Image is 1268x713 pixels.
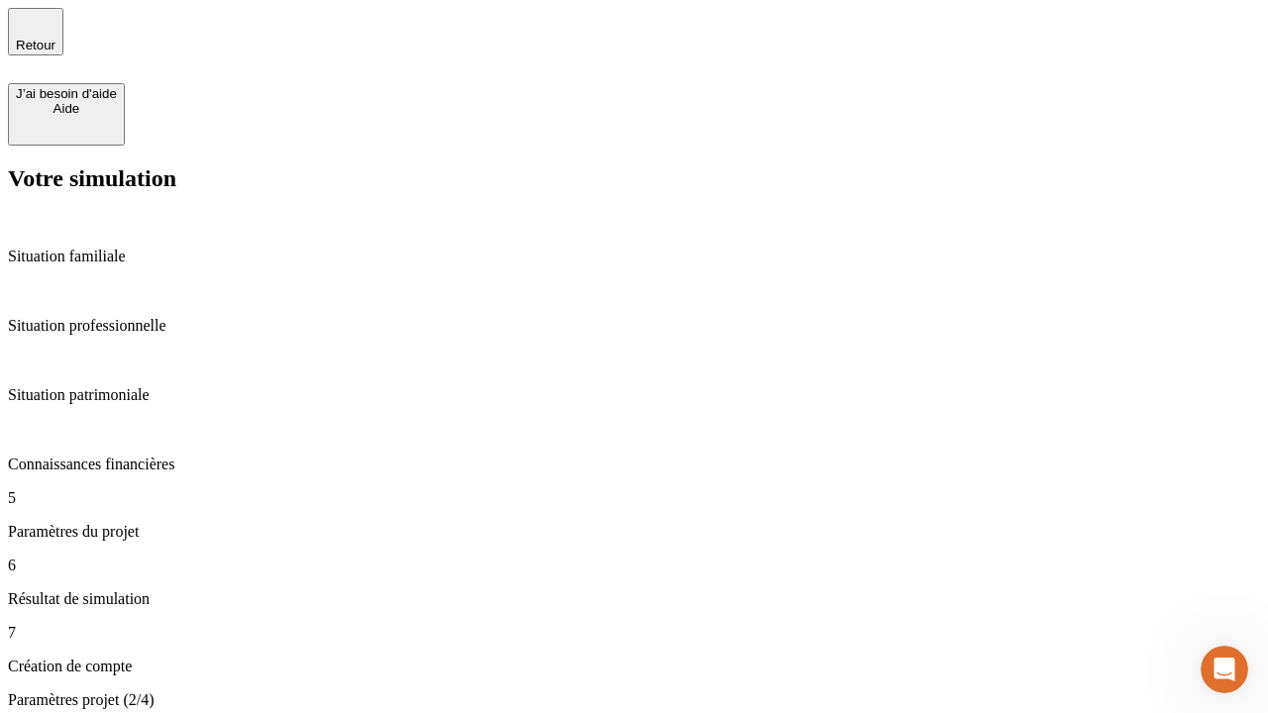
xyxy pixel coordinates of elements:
p: Résultat de simulation [8,590,1260,608]
p: Création de compte [8,658,1260,675]
button: Retour [8,8,63,55]
iframe: Intercom live chat [1201,646,1248,693]
h2: Votre simulation [8,165,1260,192]
p: Situation patrimoniale [8,386,1260,404]
span: Retour [16,38,55,52]
p: Paramètres du projet [8,523,1260,541]
p: Situation professionnelle [8,317,1260,335]
p: Paramètres projet (2/4) [8,691,1260,709]
p: 5 [8,489,1260,507]
p: 7 [8,624,1260,642]
button: J’ai besoin d'aideAide [8,83,125,146]
div: J’ai besoin d'aide [16,86,117,101]
div: Aide [16,101,117,116]
p: Situation familiale [8,248,1260,265]
p: 6 [8,557,1260,574]
p: Connaissances financières [8,456,1260,473]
